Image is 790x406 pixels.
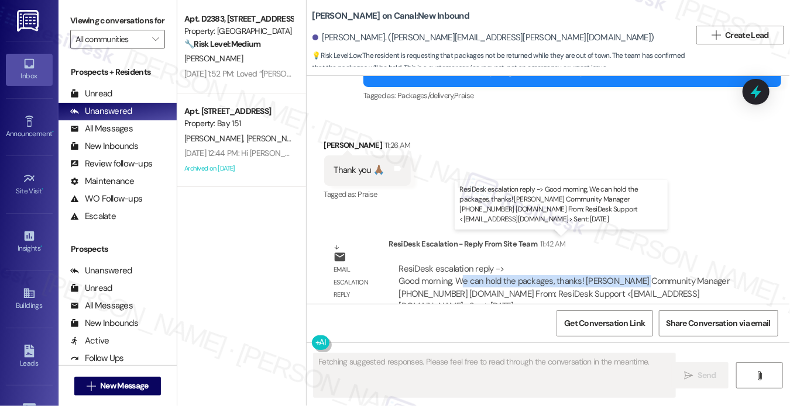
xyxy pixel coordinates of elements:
[564,317,645,329] span: Get Conversation Link
[382,139,411,151] div: 11:26 AM
[537,238,566,250] div: 11:42 AM
[6,54,53,85] a: Inbox
[312,32,654,44] div: [PERSON_NAME]. ([PERSON_NAME][EMAIL_ADDRESS][PERSON_NAME][DOMAIN_NAME])
[70,352,124,365] div: Follow Ups
[40,242,42,251] span: •
[6,341,53,373] a: Leads
[17,10,41,32] img: ResiDesk Logo
[659,310,778,336] button: Share Conversation via email
[459,185,663,225] p: ResiDesk escalation reply -> Good morning, We can hold the packages, thanks! [PERSON_NAME] Commun...
[70,12,165,30] label: Viewing conversations for
[52,128,54,136] span: •
[726,29,769,41] span: Create Lead
[70,175,135,188] div: Maintenance
[70,140,138,152] div: New Inbounds
[70,300,133,312] div: All Messages
[334,263,379,301] div: Email escalation reply
[312,50,691,75] span: : The resident is requesting that packages not be returned while they are out of town. The team h...
[59,66,177,78] div: Prospects + Residents
[397,91,454,100] span: Packages/delivery ,
[312,51,362,60] strong: 💡 Risk Level: Low
[70,88,112,100] div: Unread
[75,30,146,48] input: All communities
[183,161,294,176] div: Archived on [DATE]
[70,335,109,347] div: Active
[184,105,293,117] div: Apt. [STREET_ADDRESS]
[59,243,177,255] div: Prospects
[684,371,693,380] i: 
[87,381,95,391] i: 
[184,133,246,144] span: [PERSON_NAME]
[70,317,138,329] div: New Inbounds
[74,377,161,395] button: New Message
[696,26,784,44] button: Create Lead
[6,169,53,200] a: Site Visit •
[358,189,377,199] span: Praise
[184,25,293,37] div: Property: [GEOGRAPHIC_DATA]
[712,30,720,40] i: 
[314,353,675,397] textarea: Fetching suggested responses. Please feel free to read through the conversation in the meantime.
[755,371,764,380] i: 
[6,226,53,258] a: Insights •
[312,10,470,22] b: [PERSON_NAME] on Canal: New Inbound
[152,34,159,44] i: 
[6,283,53,315] a: Buildings
[324,139,411,155] div: [PERSON_NAME]
[698,369,716,381] span: Send
[184,117,293,130] div: Property: Bay 151
[184,13,293,25] div: Apt. D2383, [STREET_ADDRESS][PERSON_NAME]
[667,317,771,329] span: Share Conversation via email
[389,238,742,254] div: ResiDesk Escalation - Reply From Site Team
[70,265,132,277] div: Unanswered
[70,193,142,205] div: WO Follow-ups
[246,133,304,144] span: [PERSON_NAME]
[100,380,148,392] span: New Message
[184,53,243,64] span: [PERSON_NAME]
[70,210,116,223] div: Escalate
[70,105,132,117] div: Unanswered
[557,310,652,336] button: Get Conversation Link
[42,185,44,193] span: •
[70,282,112,294] div: Unread
[324,186,411,203] div: Tagged as:
[70,123,133,135] div: All Messages
[399,263,730,312] div: ResiDesk escalation reply -> Good morning, We can hold the packages, thanks! [PERSON_NAME] Commun...
[672,362,729,388] button: Send
[363,87,781,104] div: Tagged as:
[454,91,473,100] span: Praise
[70,158,152,170] div: Review follow-ups
[184,39,260,49] strong: 🔧 Risk Level: Medium
[334,164,384,176] div: Thank you 🙏🏾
